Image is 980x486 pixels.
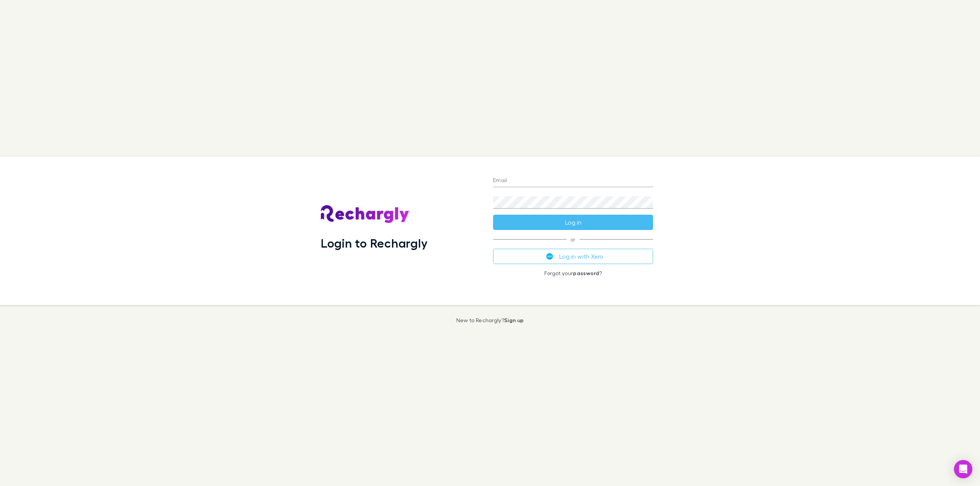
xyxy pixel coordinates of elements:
a: Sign up [504,317,524,323]
p: New to Rechargly? [456,317,524,323]
a: password [573,270,599,276]
button: Log in [493,215,653,230]
img: Rechargly's Logo [321,205,410,223]
h1: Login to Rechargly [321,236,428,250]
div: Open Intercom Messenger [954,460,972,478]
button: Log in with Xero [493,249,653,264]
p: Forgot your ? [493,270,653,276]
img: Xero's logo [546,253,553,260]
span: or [493,239,653,240]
